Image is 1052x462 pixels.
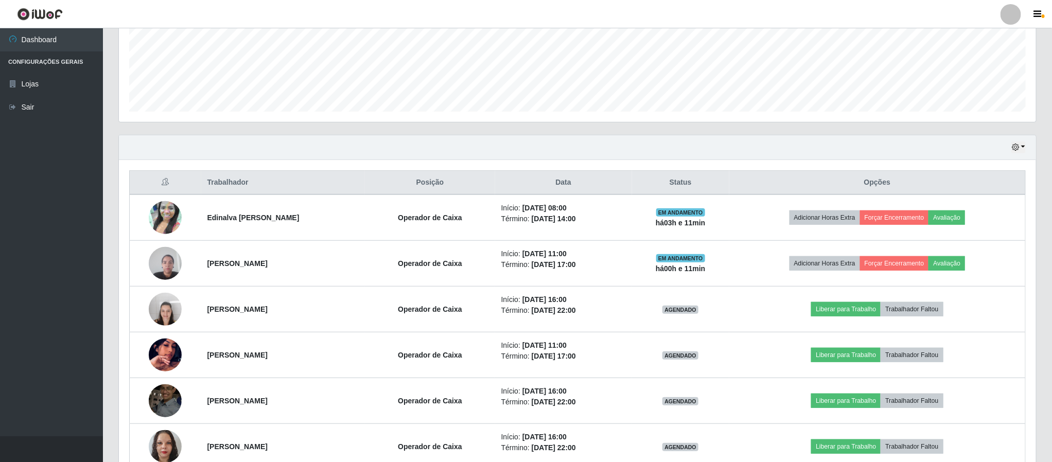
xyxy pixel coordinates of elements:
[495,171,632,195] th: Data
[501,248,626,259] li: Início:
[398,442,462,451] strong: Operador de Caixa
[662,351,698,360] span: AGENDADO
[207,214,300,222] strong: Edinalva [PERSON_NAME]
[149,188,182,247] img: 1650687338616.jpeg
[881,302,943,316] button: Trabalhador Faltou
[501,351,626,362] li: Término:
[811,439,881,454] button: Liberar para Trabalho
[881,439,943,454] button: Trabalhador Faltou
[811,394,881,408] button: Liberar para Trabalho
[17,8,63,21] img: CoreUI Logo
[501,259,626,270] li: Término:
[532,306,576,314] time: [DATE] 22:00
[398,305,462,313] strong: Operador de Caixa
[149,241,182,285] img: 1731148670684.jpeg
[656,264,706,273] strong: há 00 h e 11 min
[522,341,567,349] time: [DATE] 11:00
[662,306,698,314] span: AGENDADO
[207,305,268,313] strong: [PERSON_NAME]
[207,442,268,451] strong: [PERSON_NAME]
[522,387,567,395] time: [DATE] 16:00
[501,203,626,214] li: Início:
[532,398,576,406] time: [DATE] 22:00
[790,256,860,271] button: Adicionar Horas Extra
[501,214,626,224] li: Término:
[398,351,462,359] strong: Operador de Caixa
[365,171,495,195] th: Posição
[881,348,943,362] button: Trabalhador Faltou
[632,171,729,195] th: Status
[811,302,881,316] button: Liberar para Trabalho
[811,348,881,362] button: Liberar para Trabalho
[501,294,626,305] li: Início:
[928,256,965,271] button: Avaliação
[149,287,182,331] img: 1655230904853.jpeg
[501,340,626,351] li: Início:
[729,171,1026,195] th: Opções
[860,256,929,271] button: Forçar Encerramento
[881,394,943,408] button: Trabalhador Faltou
[522,433,567,441] time: [DATE] 16:00
[532,443,576,452] time: [DATE] 22:00
[662,443,698,451] span: AGENDADO
[501,397,626,407] li: Término:
[501,432,626,442] li: Início:
[201,171,365,195] th: Trabalhador
[522,295,567,304] time: [DATE] 16:00
[398,397,462,405] strong: Operador de Caixa
[149,379,182,422] img: 1655477118165.jpeg
[501,386,626,397] li: Início:
[207,351,268,359] strong: [PERSON_NAME]
[656,254,705,262] span: EM ANDAMENTO
[656,219,706,227] strong: há 03 h e 11 min
[656,208,705,217] span: EM ANDAMENTO
[928,210,965,225] button: Avaliação
[207,259,268,268] strong: [PERSON_NAME]
[532,352,576,360] time: [DATE] 17:00
[207,397,268,405] strong: [PERSON_NAME]
[662,397,698,405] span: AGENDADO
[522,204,567,212] time: [DATE] 08:00
[398,214,462,222] strong: Operador de Caixa
[398,259,462,268] strong: Operador de Caixa
[149,326,182,384] img: 1758229509214.jpeg
[790,210,860,225] button: Adicionar Horas Extra
[532,215,576,223] time: [DATE] 14:00
[501,305,626,316] li: Término:
[532,260,576,269] time: [DATE] 17:00
[860,210,929,225] button: Forçar Encerramento
[501,442,626,453] li: Término:
[522,250,567,258] time: [DATE] 11:00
